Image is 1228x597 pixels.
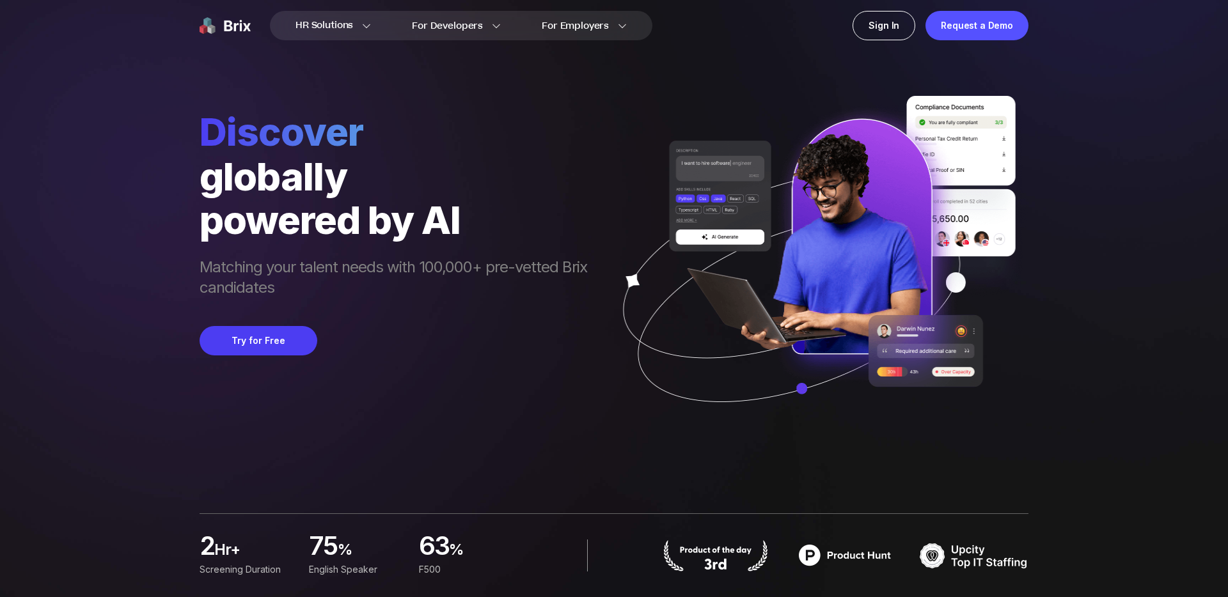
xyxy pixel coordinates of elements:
div: powered by AI [200,198,600,242]
span: hr+ [214,539,294,565]
span: % [449,539,513,565]
span: 63 [419,534,450,560]
div: globally [200,155,600,198]
span: % [338,539,404,565]
img: product hunt badge [791,539,899,571]
img: TOP IT STAFFING [920,539,1028,571]
a: Sign In [853,11,915,40]
a: Request a Demo [925,11,1028,40]
div: F500 [419,562,513,577]
div: Screening duration [200,562,294,577]
span: For Developers [412,19,483,33]
button: Try for Free [200,326,317,355]
span: Matching your talent needs with 100,000+ pre-vetted Brix candidates [200,257,600,300]
span: HR Solutions [295,15,353,36]
img: ai generate [600,96,1028,440]
span: 75 [309,534,338,560]
span: For Employers [542,19,609,33]
div: English Speaker [309,562,403,577]
span: Discover [200,109,600,155]
span: 2 [200,534,214,560]
img: product hunt badge [661,539,770,571]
